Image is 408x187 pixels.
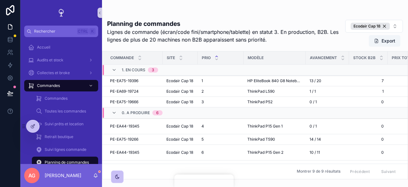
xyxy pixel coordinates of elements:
a: Ecodair Cap 18 [166,99,194,105]
span: PE-EA75-19666 [110,99,138,105]
a: PE-EA44-19345 [110,124,159,129]
p: [PERSON_NAME] [45,172,81,179]
span: PE-EA44-19345 [110,150,139,155]
span: PE-EA75-19396 [110,78,138,83]
span: 3 [201,99,204,105]
a: Suivi prêts et location [32,118,98,130]
a: Ecodair Cap 18 [166,78,194,83]
span: Stock B2B [353,55,375,60]
div: 3 [152,67,154,73]
a: ThinkPad P15 Gen 2 [247,150,302,155]
span: 7 [353,78,384,83]
a: ThinkPad T590 [247,137,302,142]
span: PE-EA69-19724 [110,89,139,94]
a: 4 [201,124,240,129]
span: PE-EA75-19266 [110,137,138,142]
span: 5 [201,137,204,142]
a: ThinkPad P52 [247,99,302,105]
a: 1 [353,89,384,94]
span: ThinkPad P15 Gen 1 [247,124,283,129]
a: Ecodair Cap 18 [166,89,194,94]
span: Ecodair Cap 18 [166,124,193,129]
span: ThinkPad P52 [247,99,273,105]
span: AG [28,172,35,179]
a: ThinkPad P15 Gen 1 [247,124,302,129]
a: Audits et stock [24,54,98,66]
a: Commandes [24,80,98,91]
a: Suivi lignes commande [32,144,98,155]
span: Commandes [37,83,60,88]
span: K [90,29,95,34]
span: 1 / 1 [310,89,316,94]
a: PE-EA75-19266 [110,137,159,142]
span: Ecodair Cap 18 [166,99,193,105]
span: 6 [201,150,204,155]
span: 1. En cours [122,67,145,73]
span: Retrait boutique [45,134,73,139]
span: 4 [201,124,204,129]
span: Planning de commandes [45,160,89,165]
span: 13 / 20 [310,78,321,83]
a: PE-EA69-19724 [110,89,159,94]
span: Ecodair Cap 18 [166,89,193,94]
a: 3 [201,99,240,105]
div: 6 [156,110,159,115]
span: Montrer 9 de 9 résultats [297,169,340,174]
span: Toutes les commandes [45,109,86,114]
span: Ecodair Cap 18 [166,150,193,155]
span: Commandes [45,96,68,101]
span: 2 [201,89,204,94]
a: 13 / 20 [310,78,345,83]
a: Accueil [24,42,98,53]
span: Suivi lignes commande [45,147,86,152]
span: Prio [202,55,211,60]
a: Retrait boutique [32,131,98,143]
span: ThinkPad L590 [247,89,275,94]
span: 0 / 1 [310,99,317,105]
div: scrollable content [20,37,102,164]
a: Commandes [32,93,98,104]
span: PE-EA44-19345 [110,124,139,129]
a: 0 [353,137,384,142]
a: PE-EA75-19666 [110,99,159,105]
button: Unselect 1 [351,23,390,30]
button: Export [369,35,400,47]
span: 10 / 11 [310,150,320,155]
a: 10 / 11 [310,150,345,155]
span: Ecodair Cap 18 [353,24,381,29]
span: Site [167,55,175,60]
button: RechercherCtrlK [24,26,98,37]
img: App logo [56,8,66,18]
a: Toutes les commandes [32,105,98,117]
a: 0 [353,99,384,105]
a: Ecodair Cap 18 [166,137,194,142]
span: Rechercher [34,29,75,34]
a: 0 / 1 [310,124,345,129]
a: Ecodair Cap 18 [166,124,194,129]
a: 5 [201,137,240,142]
span: Accueil [37,45,50,50]
a: 1 / 1 [310,89,345,94]
a: PE-EA75-19396 [110,78,159,83]
span: 1 [201,78,203,83]
p: Lignes de commande (écran/code fini/smartphone/tablette) en statut 3. En production, B2B. Les lig... [107,28,341,43]
a: 0 / 1 [310,99,345,105]
span: ThinkPad P15 Gen 2 [247,150,283,155]
span: Ecodair Cap 18 [166,78,193,83]
a: HP EliteBook 840 G8 Notebook PC [247,78,302,83]
a: 0 [353,124,384,129]
a: Ecodair Cap 18 [166,150,194,155]
a: 2 [201,89,240,94]
a: 14 / 14 [310,137,345,142]
span: 0 / 1 [310,124,317,129]
span: Ecodair Cap 18 [166,137,193,142]
span: 14 / 14 [310,137,321,142]
a: 0 [353,150,384,155]
a: Collectes et broke [24,67,98,79]
a: 6 [201,150,240,155]
span: Avancement [310,55,337,60]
